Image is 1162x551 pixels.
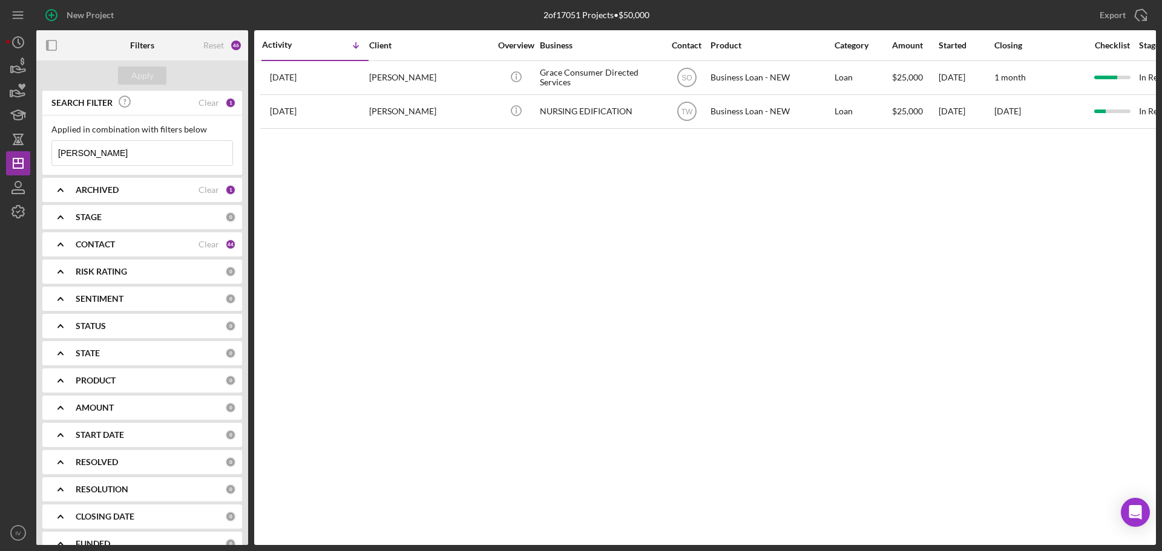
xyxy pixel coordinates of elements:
[939,96,993,128] div: [DATE]
[543,10,649,20] div: 2 of 17051 Projects • $50,000
[270,106,297,116] time: 2025-03-21 19:07
[369,41,490,50] div: Client
[540,62,661,94] div: Grace Consumer Directed Services
[76,240,115,249] b: CONTACT
[76,185,119,195] b: ARCHIVED
[994,41,1085,50] div: Closing
[76,430,124,440] b: START DATE
[225,212,236,223] div: 0
[225,293,236,304] div: 0
[835,62,891,94] div: Loan
[681,108,692,116] text: TW
[493,41,539,50] div: Overview
[1086,41,1138,50] div: Checklist
[1100,3,1126,27] div: Export
[131,67,154,85] div: Apply
[76,484,128,494] b: RESOLUTION
[225,429,236,440] div: 0
[1121,498,1150,527] div: Open Intercom Messenger
[711,41,832,50] div: Product
[199,98,219,108] div: Clear
[892,96,937,128] div: $25,000
[15,530,21,536] text: IV
[118,67,166,85] button: Apply
[1088,3,1156,27] button: Export
[994,72,1026,82] time: 1 month
[681,74,692,82] text: SO
[76,512,134,521] b: CLOSING DATE
[199,185,219,195] div: Clear
[225,484,236,495] div: 0
[76,539,110,549] b: FUNDED
[225,538,236,549] div: 0
[540,96,661,128] div: NURSING EDIFICATION
[76,403,114,412] b: AMOUNT
[76,294,123,304] b: SENTIMENT
[270,73,297,82] time: 2025-08-15 21:04
[51,98,113,108] b: SEARCH FILTER
[540,41,661,50] div: Business
[225,266,236,277] div: 0
[835,41,891,50] div: Category
[225,375,236,386] div: 0
[225,184,236,195] div: 1
[892,41,937,50] div: Amount
[711,96,832,128] div: Business Loan - NEW
[262,40,315,50] div: Activity
[369,62,490,94] div: [PERSON_NAME]
[130,41,154,50] b: Filters
[230,39,242,51] div: 46
[76,348,100,358] b: STATE
[76,321,106,331] b: STATUS
[225,511,236,522] div: 0
[711,62,832,94] div: Business Loan - NEW
[36,3,126,27] button: New Project
[664,41,709,50] div: Contact
[939,62,993,94] div: [DATE]
[76,212,102,222] b: STAGE
[225,348,236,359] div: 0
[225,97,236,108] div: 1
[835,96,891,128] div: Loan
[203,41,224,50] div: Reset
[6,521,30,545] button: IV
[939,41,993,50] div: Started
[199,240,219,249] div: Clear
[76,376,116,385] b: PRODUCT
[76,457,118,467] b: RESOLVED
[76,267,127,276] b: RISK RATING
[994,106,1021,116] time: [DATE]
[892,62,937,94] div: $25,000
[225,239,236,250] div: 44
[225,402,236,413] div: 0
[51,125,233,134] div: Applied in combination with filters below
[369,96,490,128] div: [PERSON_NAME]
[225,457,236,468] div: 0
[67,3,114,27] div: New Project
[225,321,236,331] div: 0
